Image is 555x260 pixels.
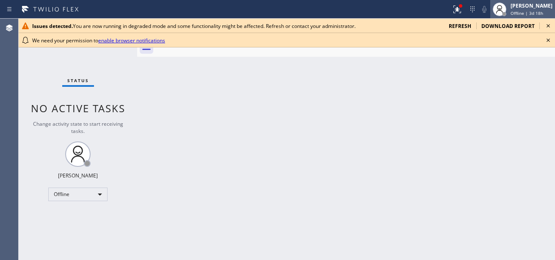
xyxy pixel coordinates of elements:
[511,2,552,9] div: [PERSON_NAME]
[449,22,471,30] span: refresh
[48,188,108,201] div: Offline
[32,22,73,30] b: Issues detected.
[32,37,165,44] span: We need your permission to
[98,37,165,44] a: enable browser notifications
[32,22,442,30] div: You are now running in degraded mode and some functionality might be affected. Refresh or contact...
[58,172,98,179] div: [PERSON_NAME]
[481,22,535,30] span: download report
[67,77,89,83] span: Status
[511,10,543,16] span: Offline | 3d 18h
[31,101,125,115] span: No active tasks
[478,3,490,15] button: Mute
[33,120,123,135] span: Change activity state to start receiving tasks.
